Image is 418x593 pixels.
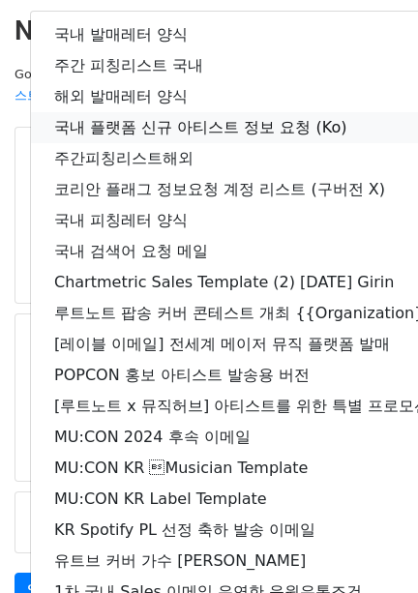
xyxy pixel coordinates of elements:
[321,500,418,593] iframe: Chat Widget
[15,15,403,47] h2: New Campaign
[15,67,272,104] small: Google Sheet:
